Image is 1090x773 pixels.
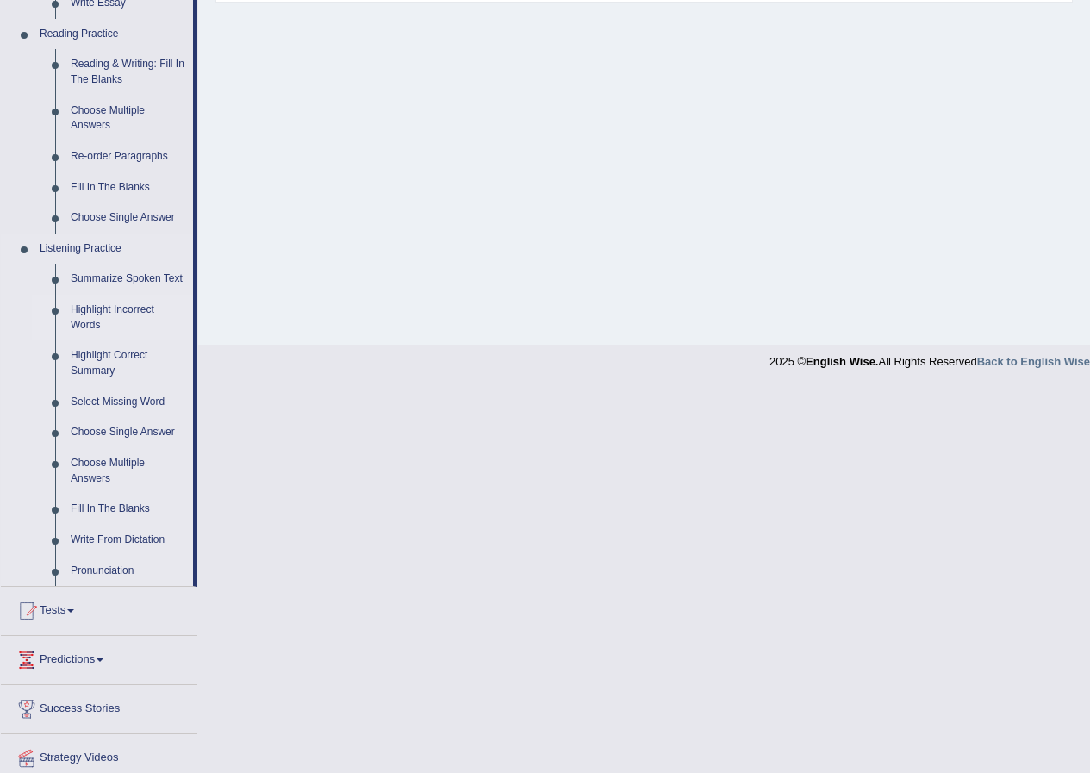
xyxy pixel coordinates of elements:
[63,141,193,172] a: Re-order Paragraphs
[769,345,1090,370] div: 2025 © All Rights Reserved
[32,234,193,265] a: Listening Practice
[63,448,193,494] a: Choose Multiple Answers
[63,525,193,556] a: Write From Dictation
[1,636,197,679] a: Predictions
[63,172,193,203] a: Fill In The Blanks
[63,49,193,95] a: Reading & Writing: Fill In The Blanks
[1,587,197,630] a: Tests
[63,387,193,418] a: Select Missing Word
[63,203,193,234] a: Choose Single Answer
[32,19,193,50] a: Reading Practice
[977,355,1090,368] a: Back to English Wise
[63,340,193,386] a: Highlight Correct Summary
[63,96,193,141] a: Choose Multiple Answers
[63,556,193,587] a: Pronunciation
[806,355,878,368] strong: English Wise.
[63,264,193,295] a: Summarize Spoken Text
[1,685,197,728] a: Success Stories
[63,494,193,525] a: Fill In The Blanks
[63,417,193,448] a: Choose Single Answer
[63,295,193,340] a: Highlight Incorrect Words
